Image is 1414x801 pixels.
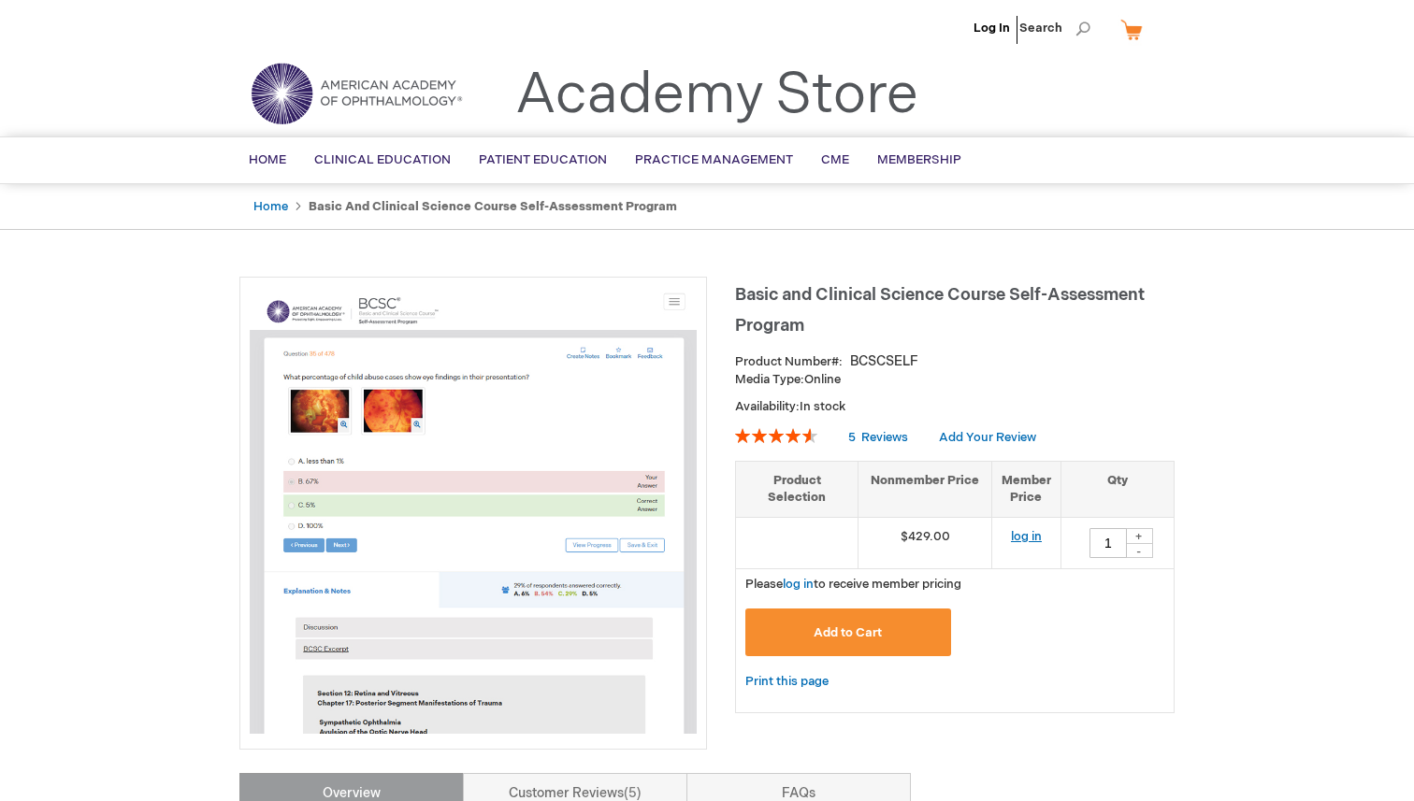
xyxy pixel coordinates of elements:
a: log in [783,577,814,592]
a: log in [1011,529,1042,544]
strong: Media Type: [735,372,804,387]
a: Print this page [745,670,829,694]
th: Member Price [991,461,1060,517]
p: Online [735,371,1175,389]
div: BCSCSELF [850,352,918,371]
span: Patient Education [479,152,607,167]
td: $429.00 [858,517,992,568]
th: Qty [1060,461,1174,517]
div: - [1125,543,1153,558]
a: Home [253,199,288,214]
span: Home [249,152,286,167]
p: Availability: [735,398,1175,416]
th: Product Selection [736,461,858,517]
img: Basic and Clinical Science Course Self-Assessment Program [250,287,697,734]
span: Reviews [861,430,908,445]
strong: Product Number [735,354,843,369]
th: Nonmember Price [858,461,992,517]
a: Add Your Review [939,430,1036,445]
span: Practice Management [635,152,793,167]
span: CME [821,152,849,167]
button: Add to Cart [745,608,951,656]
strong: Basic and Clinical Science Course Self-Assessment Program [309,199,677,214]
span: Please to receive member pricing [745,577,961,592]
span: 5 [848,430,856,445]
span: Membership [877,152,961,167]
a: 5 Reviews [848,430,911,445]
span: Search [1019,9,1090,47]
a: Academy Store [515,62,918,129]
input: Qty [1089,528,1127,558]
span: Add to Cart [814,625,882,640]
a: Log In [974,21,1010,36]
span: Basic and Clinical Science Course Self-Assessment Program [735,285,1145,336]
div: + [1125,528,1153,544]
span: 5 [624,785,642,801]
span: Clinical Education [314,152,451,167]
span: In stock [800,399,845,414]
div: 92% [735,428,817,443]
